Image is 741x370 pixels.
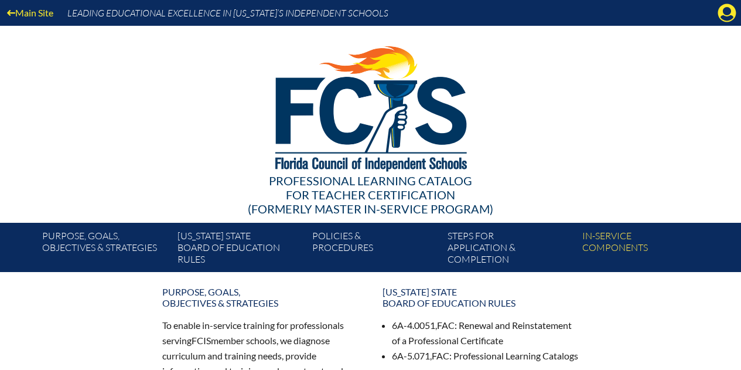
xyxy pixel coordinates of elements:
a: In-servicecomponents [578,228,712,272]
span: FAC [432,350,449,361]
svg: Manage account [718,4,736,22]
a: Policies &Procedures [308,228,442,272]
span: FCIS [192,335,211,346]
a: Purpose, goals,objectives & strategies [155,281,366,313]
div: Professional Learning Catalog (formerly Master In-service Program) [33,174,708,216]
a: Purpose, goals,objectives & strategies [37,228,172,272]
a: Steps forapplication & completion [443,228,578,272]
li: 6A-4.0051, : Renewal and Reinstatement of a Professional Certificate [392,318,579,348]
a: Main Site [2,5,58,21]
a: [US_STATE] StateBoard of Education rules [173,228,308,272]
img: FCISlogo221.eps [250,26,491,186]
span: FAC [437,320,455,331]
span: for Teacher Certification [286,188,455,202]
a: [US_STATE] StateBoard of Education rules [375,281,586,313]
li: 6A-5.071, : Professional Learning Catalogs [392,348,579,364]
